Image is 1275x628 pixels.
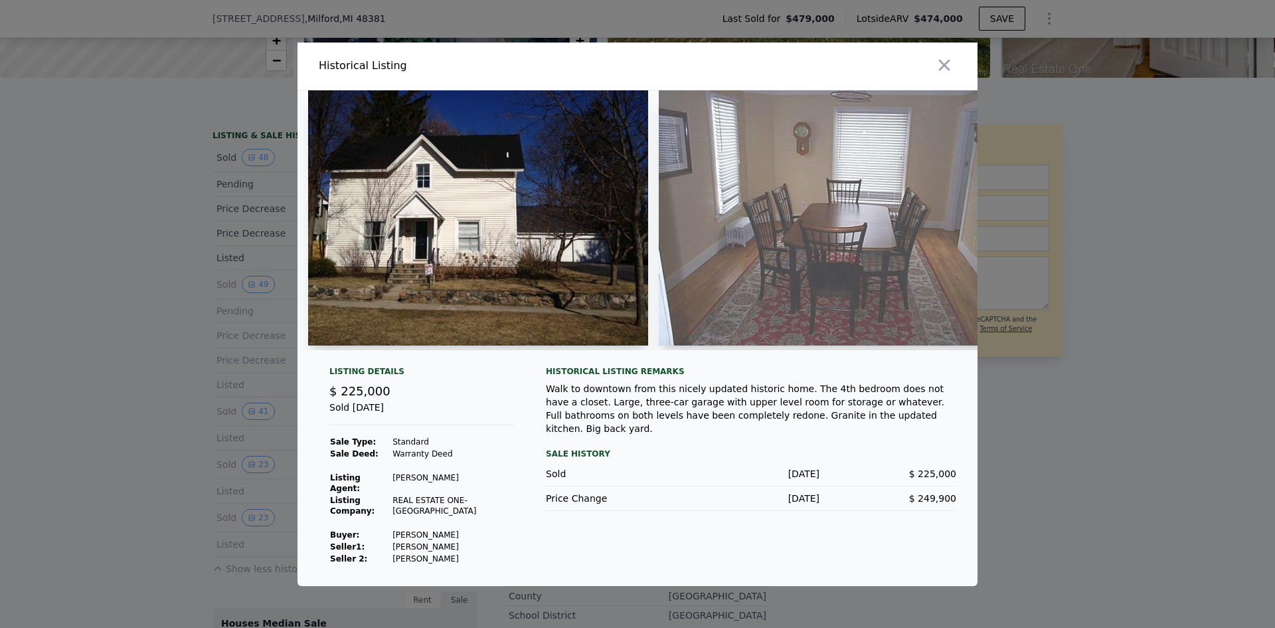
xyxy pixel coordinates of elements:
[546,467,683,480] div: Sold
[329,401,514,425] div: Sold [DATE]
[329,384,390,398] span: $ 225,000
[659,90,999,346] img: Property Img
[546,446,956,462] div: Sale History
[330,449,379,459] strong: Sale Deed:
[392,448,514,460] td: Warranty Deed
[330,496,375,516] strong: Listing Company:
[546,366,956,377] div: Historical Listing remarks
[546,382,956,435] div: Walk to downtown from this nicely updated historic home. The 4th bedroom does not have a closet. ...
[392,529,514,541] td: [PERSON_NAME]
[330,473,361,493] strong: Listing Agent:
[330,554,367,564] strong: Seller 2:
[319,58,632,74] div: Historical Listing
[392,494,514,517] td: REAL ESTATE ONE-[GEOGRAPHIC_DATA]
[909,493,956,504] span: $ 249,900
[330,542,365,552] strong: Seller 1 :
[392,553,514,565] td: [PERSON_NAME]
[546,492,683,505] div: Price Change
[683,467,819,480] div: [DATE]
[392,541,514,553] td: [PERSON_NAME]
[909,469,956,479] span: $ 225,000
[308,90,648,346] img: Property Img
[330,437,376,447] strong: Sale Type:
[683,492,819,505] div: [DATE]
[329,366,514,382] div: Listing Details
[330,530,359,540] strong: Buyer :
[392,472,514,494] td: [PERSON_NAME]
[392,436,514,448] td: Standard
